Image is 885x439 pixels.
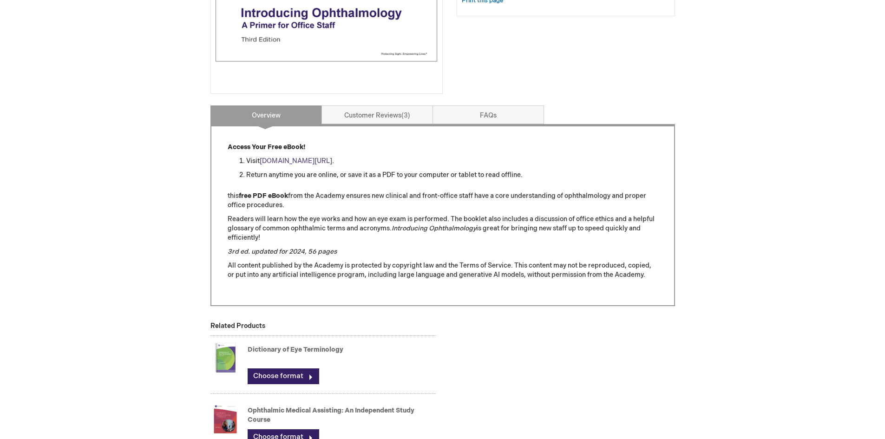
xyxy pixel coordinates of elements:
li: Return anytime you are online, or save it as a PDF to your computer or tablet to read offline. [246,170,658,180]
a: Choose format [248,368,319,384]
em: Introducing Ophthalmology [392,224,476,232]
img: Dictionary of Eye Terminology [210,339,240,376]
a: Dictionary of Eye Terminology [248,346,343,354]
span: 3 [401,111,410,119]
a: Ophthalmic Medical Assisting: An Independent Study Course [248,406,414,424]
p: this from the Academy ensures new clinical and front-office staff have a core understanding of op... [228,191,658,210]
p: Readers will learn how the eye works and how an eye exam is performed. The booklet also includes ... [228,215,658,242]
strong: Access Your Free eBook! [228,143,305,151]
a: Overview [210,105,322,124]
strong: free PDF eBook [239,192,288,200]
a: Customer Reviews3 [321,105,433,124]
a: [DOMAIN_NAME][URL] [260,157,332,165]
strong: Related Products [210,322,265,330]
div: All content published by the Academy is protected by copyright law and the Terms of Service. This... [228,143,658,289]
em: 3rd ed. updated for 2024, 56 pages [228,248,337,256]
a: FAQs [433,105,544,124]
li: Visit . [246,157,658,166]
img: Ophthalmic Medical Assisting: An Independent Study Course [210,400,240,437]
